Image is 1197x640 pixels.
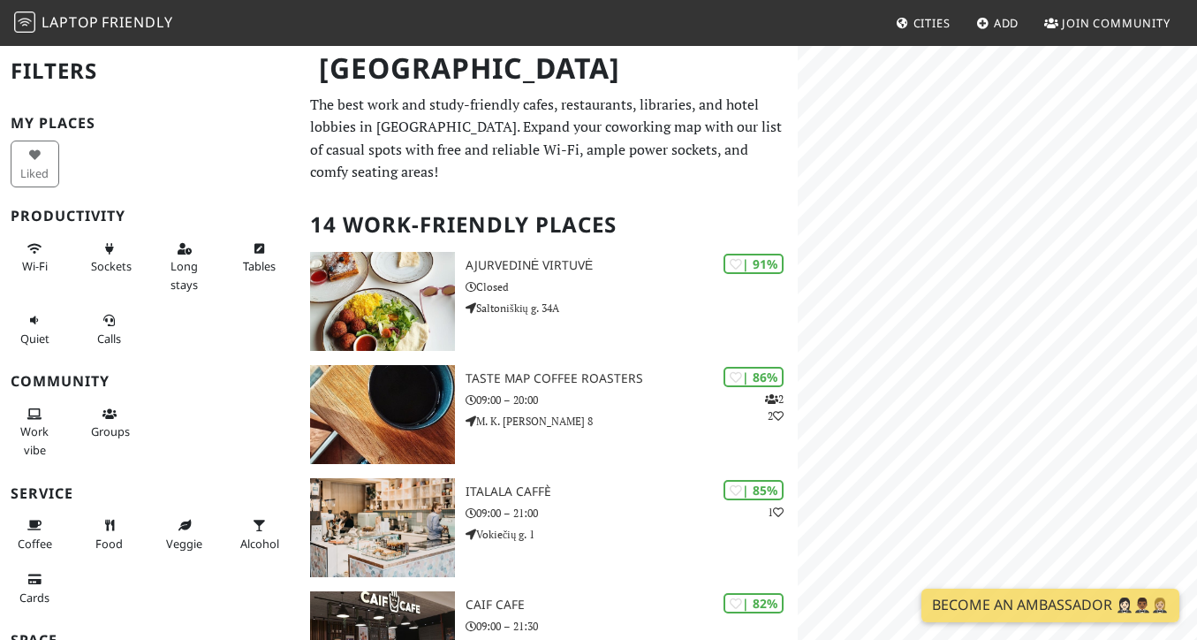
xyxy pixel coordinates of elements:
[235,511,284,558] button: Alcohol
[42,12,99,32] span: Laptop
[466,526,798,543] p: Vokiečių g. 1
[160,511,208,558] button: Veggie
[11,400,59,464] button: Work vibe
[11,234,59,281] button: Wi-Fi
[95,536,123,552] span: Food
[14,11,35,33] img: LaptopFriendly
[466,371,798,386] h3: Taste Map Coffee Roasters
[166,536,202,552] span: Veggie
[310,365,455,464] img: Taste Map Coffee Roasters
[11,511,59,558] button: Coffee
[310,94,788,184] p: The best work and study-friendly cafes, restaurants, libraries, and hotel lobbies in [GEOGRAPHIC_...
[1037,7,1178,39] a: Join Community
[86,511,134,558] button: Food
[240,536,279,552] span: Alcohol
[768,504,784,521] p: 1
[11,208,289,225] h3: Productivity
[97,331,121,347] span: Video/audio calls
[466,392,798,408] p: 09:00 – 20:00
[1062,15,1170,31] span: Join Community
[86,400,134,446] button: Groups
[724,367,784,387] div: | 86%
[724,254,784,274] div: | 91%
[310,252,455,351] img: Ajurvedinė virtuvė
[18,536,52,552] span: Coffee
[913,15,951,31] span: Cities
[466,278,798,295] p: Closed
[91,258,132,274] span: Power sockets
[724,480,784,500] div: | 85%
[170,258,198,292] span: Long stays
[11,115,289,132] h3: My Places
[11,306,59,353] button: Quiet
[466,598,798,613] h3: Caif Cafe
[235,234,284,281] button: Tables
[11,373,289,390] h3: Community
[11,565,59,612] button: Cards
[22,258,48,274] span: Stable Wi-Fi
[466,413,798,430] p: M. K. [PERSON_NAME] 8
[466,484,798,499] h3: Italala Caffè
[11,485,289,502] h3: Service
[969,7,1027,39] a: Add
[921,589,1179,622] a: Become an Ambassador 🤵🏻‍♀️🤵🏾‍♂️🤵🏼‍♀️
[20,331,49,347] span: Quiet
[466,505,798,522] p: 09:00 – 21:00
[466,618,798,635] p: 09:00 – 21:30
[765,391,784,424] p: 2 2
[20,423,49,457] span: People working
[86,234,134,281] button: Sockets
[305,44,795,93] h1: [GEOGRAPHIC_DATA]
[160,234,208,299] button: Long stays
[102,12,172,32] span: Friendly
[243,258,276,274] span: Work-friendly tables
[310,198,788,252] h2: 14 Work-Friendly Places
[299,365,799,464] a: Taste Map Coffee Roasters | 86% 22 Taste Map Coffee Roasters 09:00 – 20:00 M. K. [PERSON_NAME] 8
[19,590,49,606] span: Credit cards
[994,15,1019,31] span: Add
[14,8,173,39] a: LaptopFriendly LaptopFriendly
[86,306,134,353] button: Calls
[466,300,798,316] p: Saltoniškių g. 34A
[299,478,799,577] a: Italala Caffè | 85% 1 Italala Caffè 09:00 – 21:00 Vokiečių g. 1
[724,593,784,613] div: | 82%
[299,252,799,351] a: Ajurvedinė virtuvė | 91% Ajurvedinė virtuvė Closed Saltoniškių g. 34A
[466,258,798,273] h3: Ajurvedinė virtuvė
[91,423,130,439] span: Group tables
[889,7,958,39] a: Cities
[310,478,455,577] img: Italala Caffè
[11,44,289,98] h2: Filters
